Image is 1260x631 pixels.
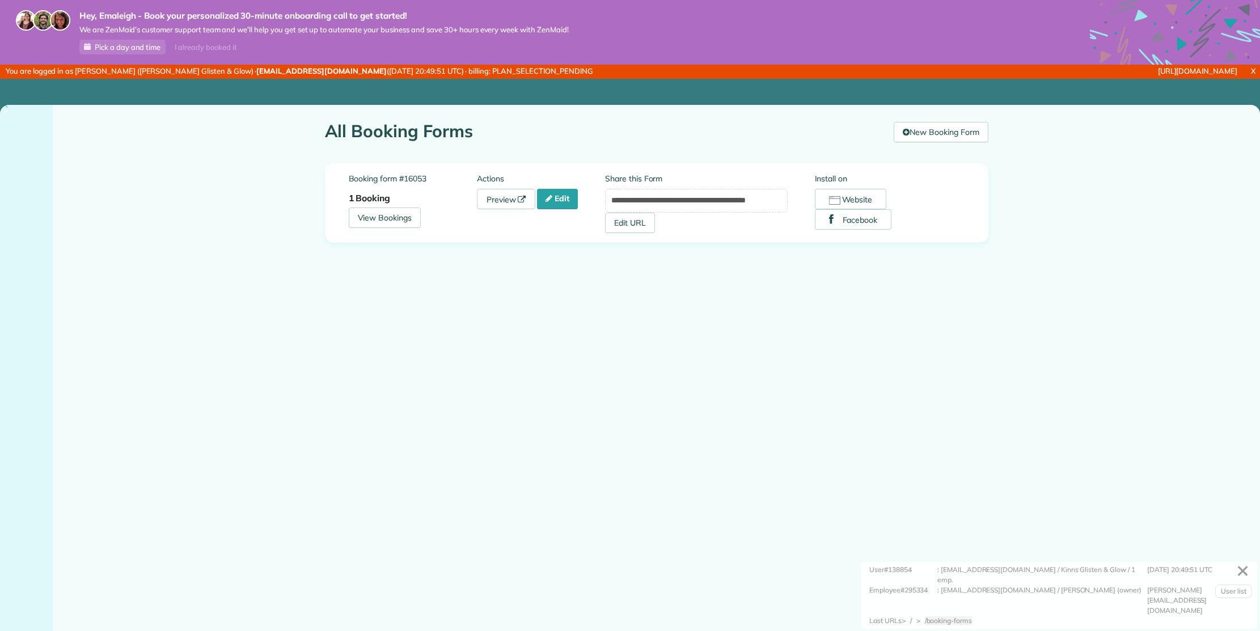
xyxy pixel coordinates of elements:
a: Pick a day and time [79,40,166,54]
a: Preview [477,189,536,209]
span: We are ZenMaid’s customer support team and we’ll help you get set up to automate your business an... [79,25,569,35]
button: Website [815,189,887,209]
a: Edit [537,189,578,209]
a: New Booking Form [894,122,988,142]
div: Last URLs [869,616,902,626]
span: / [910,616,912,625]
div: : [EMAIL_ADDRESS][DOMAIN_NAME] / Kinns Glisten & Glow / 1 emp. [937,565,1147,585]
a: User list [1215,585,1252,598]
h1: All Booking Forms [325,122,886,141]
img: jorge-587dff0eeaa6aab1f244e6dc62b8924c3b6ad411094392a53c71c6c4a576187d.jpg [33,10,53,31]
img: michelle-19f622bdf1676172e81f8f8fba1fb50e276960ebfe0243fe18214015130c80e4.jpg [50,10,70,31]
label: Share this Form [605,173,788,184]
strong: [EMAIL_ADDRESS][DOMAIN_NAME] [256,66,387,75]
a: View Bookings [349,207,421,228]
a: [URL][DOMAIN_NAME] [1158,66,1237,75]
a: Edit URL [605,213,655,233]
span: /booking-forms [925,616,972,625]
label: Actions [477,173,605,184]
strong: 1 Booking [349,192,391,204]
strong: Hey, Emaleigh - Book your personalized 30-minute onboarding call to get started! [79,10,569,22]
img: maria-72a9807cf96188c08ef61303f053569d2e2a8a1cde33d635c8a3ac13582a053d.jpg [16,10,36,31]
div: : [EMAIL_ADDRESS][DOMAIN_NAME] / [PERSON_NAME] (owner) [937,585,1147,616]
button: Facebook [815,209,892,230]
label: Install on [815,173,965,184]
span: Pick a day and time [95,43,160,52]
div: I already booked it [168,40,243,54]
a: ✕ [1231,557,1255,585]
label: Booking form #16053 [349,173,477,184]
div: [PERSON_NAME][EMAIL_ADDRESS][DOMAIN_NAME] [1147,585,1249,616]
div: Employee#295334 [869,585,937,616]
div: User#138854 [869,565,937,585]
div: [DATE] 20:49:51 UTC [1147,565,1249,585]
a: X [1246,65,1260,78]
div: > > [902,616,976,626]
